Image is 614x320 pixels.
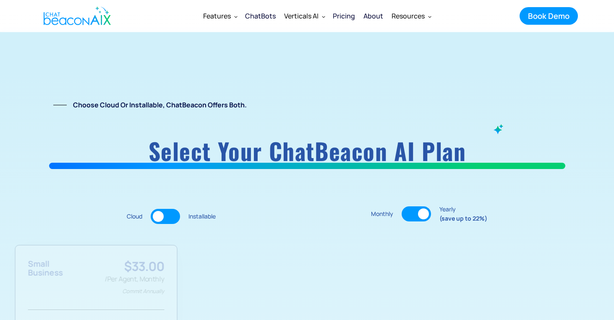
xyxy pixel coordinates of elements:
a: Book Demo [520,7,578,25]
div: $33.00 [105,260,164,273]
a: Pricing [329,6,359,26]
a: ChatBots [241,5,280,27]
div: Features [203,10,231,22]
strong: Choose Cloud or Installable, ChatBeacon offers both. [73,100,247,109]
img: ChatBeacon AI [493,123,504,135]
div: Small Business [28,260,63,277]
div: Features [199,6,241,26]
div: Monthly [371,209,393,219]
h1: Select your ChatBeacon AI plan [49,140,565,162]
a: home [37,1,115,31]
strong: (save up to 22%) [439,214,487,222]
a: About [359,5,387,27]
div: ChatBots [245,10,276,22]
div: Yearly [439,205,487,223]
img: Dropdown [322,15,325,18]
div: Installable [188,212,216,221]
div: Resources [387,6,435,26]
div: Book Demo [528,10,570,21]
em: Commit Annually [122,287,164,295]
div: Resources [392,10,425,22]
div: Cloud [127,212,142,221]
div: Verticals AI [280,6,329,26]
img: Dropdown [428,15,431,18]
div: /Per Agent, Monthly [105,273,164,297]
div: Pricing [333,10,355,22]
div: About [363,10,383,22]
div: Verticals AI [284,10,319,22]
img: Dropdown [234,15,238,18]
